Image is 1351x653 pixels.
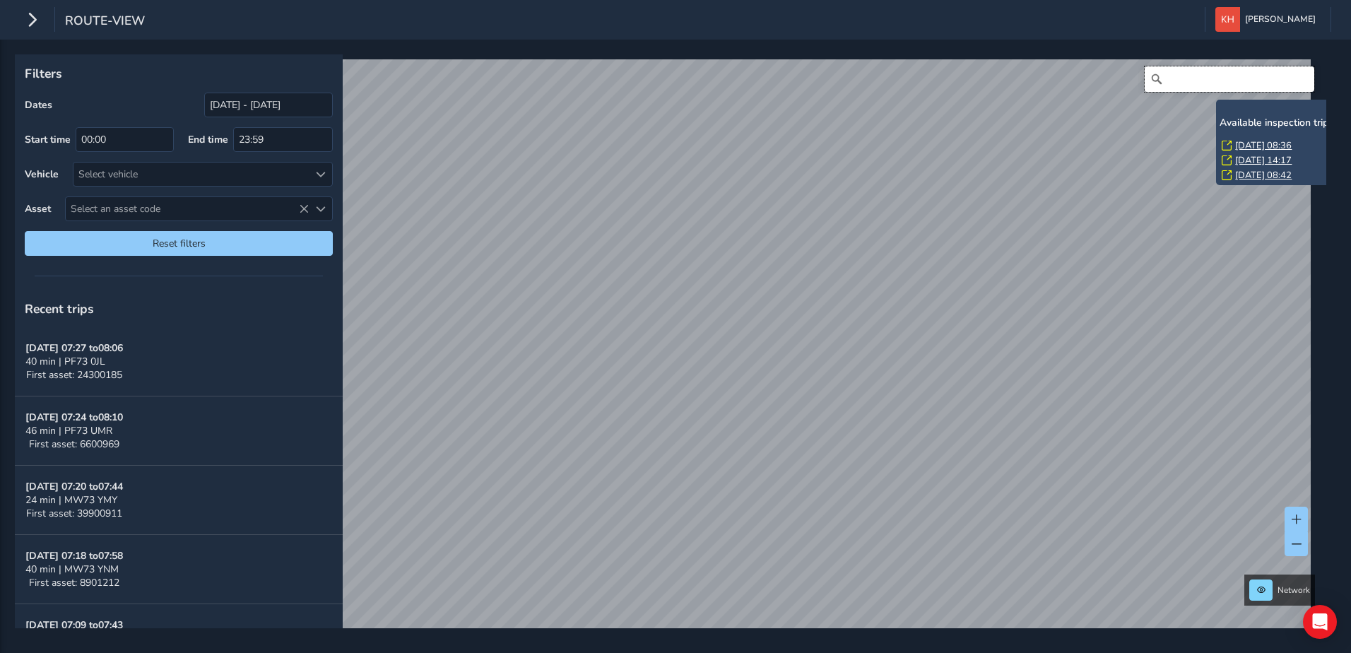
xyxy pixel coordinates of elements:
button: [PERSON_NAME] [1215,7,1321,32]
span: First asset: 6600969 [29,437,119,451]
div: Open Intercom Messenger [1303,605,1337,639]
button: [DATE] 07:20 to07:4424 min | MW73 YMYFirst asset: 39900911 [15,466,343,535]
strong: [DATE] 07:27 to 08:06 [25,341,123,355]
a: [DATE] 08:42 [1235,169,1292,182]
span: Network [1278,584,1310,596]
span: 24 min | MW73 YMY [25,493,117,507]
label: End time [188,133,228,146]
label: Asset [25,202,51,216]
span: 46 min | PF73 UMR [25,424,112,437]
span: 40 min | PF73 0JL [25,355,105,368]
div: Select an asset code [309,197,332,220]
span: First asset: 24300185 [26,368,122,382]
button: Reset filters [25,231,333,256]
span: [PERSON_NAME] [1245,7,1316,32]
div: Select vehicle [73,163,309,186]
button: [DATE] 07:24 to08:1046 min | PF73 UMRFirst asset: 6600969 [15,396,343,466]
span: First asset: 39900911 [26,507,122,520]
label: Vehicle [25,167,59,181]
p: Filters [25,64,333,83]
span: Select an asset code [66,197,309,220]
a: [DATE] 14:17 [1235,154,1292,167]
button: [DATE] 07:27 to08:0640 min | PF73 0JLFirst asset: 24300185 [15,327,343,396]
strong: [DATE] 07:09 to 07:43 [25,618,123,632]
span: 40 min | MW73 YNM [25,563,119,576]
img: diamond-layout [1215,7,1240,32]
span: Reset filters [35,237,322,250]
button: [DATE] 07:18 to07:5840 min | MW73 YNMFirst asset: 8901212 [15,535,343,604]
span: First asset: 8901212 [29,576,119,589]
span: route-view [65,12,145,32]
strong: [DATE] 07:18 to 07:58 [25,549,123,563]
label: Start time [25,133,71,146]
a: [DATE] 08:36 [1235,139,1292,152]
label: Dates [25,98,52,112]
canvas: Map [20,59,1311,645]
input: Search [1145,66,1314,92]
span: Recent trips [25,300,94,317]
strong: [DATE] 07:20 to 07:44 [25,480,123,493]
strong: [DATE] 07:24 to 08:10 [25,411,123,424]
